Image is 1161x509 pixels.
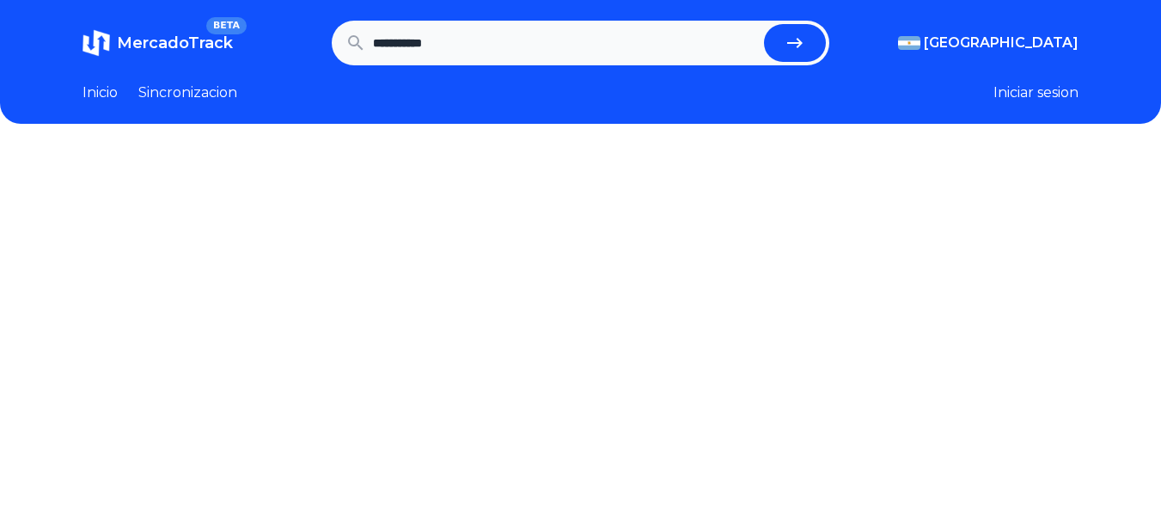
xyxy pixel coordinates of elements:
button: Iniciar sesion [993,83,1079,103]
button: [GEOGRAPHIC_DATA] [898,33,1079,53]
span: [GEOGRAPHIC_DATA] [924,33,1079,53]
span: BETA [206,17,247,34]
img: MercadoTrack [82,29,110,57]
span: MercadoTrack [117,34,233,52]
a: Inicio [82,83,118,103]
img: Argentina [898,36,920,50]
a: MercadoTrackBETA [82,29,233,57]
a: Sincronizacion [138,83,237,103]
